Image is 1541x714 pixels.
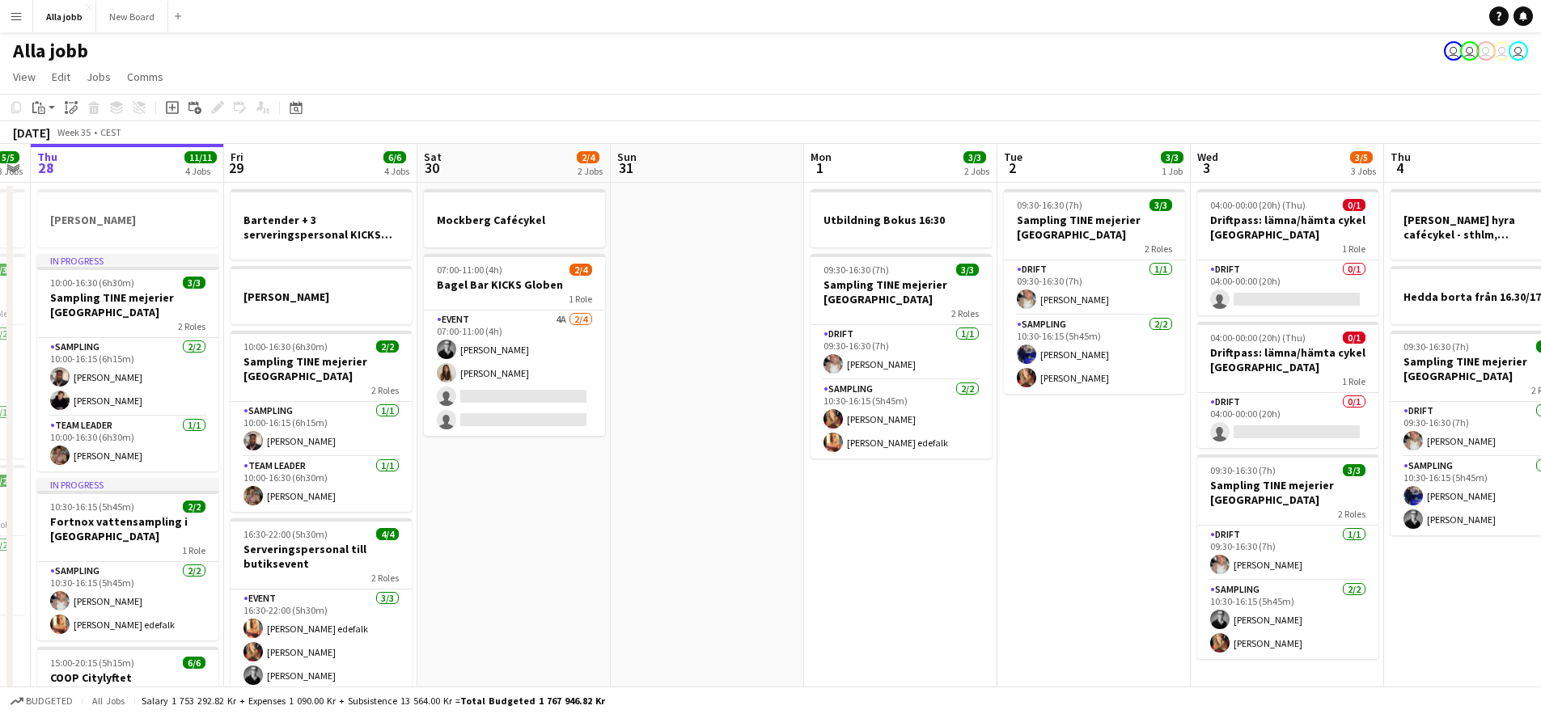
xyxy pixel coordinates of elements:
[26,695,73,707] span: Budgeted
[52,70,70,84] span: Edit
[1444,41,1463,61] app-user-avatar: Stina Dahl
[80,66,117,87] a: Jobs
[100,126,121,138] div: CEST
[121,66,170,87] a: Comms
[33,1,96,32] button: Alla jobb
[96,1,168,32] button: New Board
[142,695,605,707] div: Salary 1 753 292.82 kr + Expenses 1 090.00 kr + Subsistence 13 564.00 kr =
[89,695,128,707] span: All jobs
[8,692,75,710] button: Budgeted
[1460,41,1480,61] app-user-avatar: Hedda Lagerbielke
[1476,41,1496,61] app-user-avatar: Hedda Lagerbielke
[13,39,88,63] h1: Alla jobb
[1509,41,1528,61] app-user-avatar: August Löfgren
[13,70,36,84] span: View
[45,66,77,87] a: Edit
[13,125,50,141] div: [DATE]
[53,126,94,138] span: Week 35
[127,70,163,84] span: Comms
[1492,41,1512,61] app-user-avatar: Emil Hasselberg
[6,66,42,87] a: View
[460,695,605,707] span: Total Budgeted 1 767 946.82 kr
[87,70,111,84] span: Jobs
